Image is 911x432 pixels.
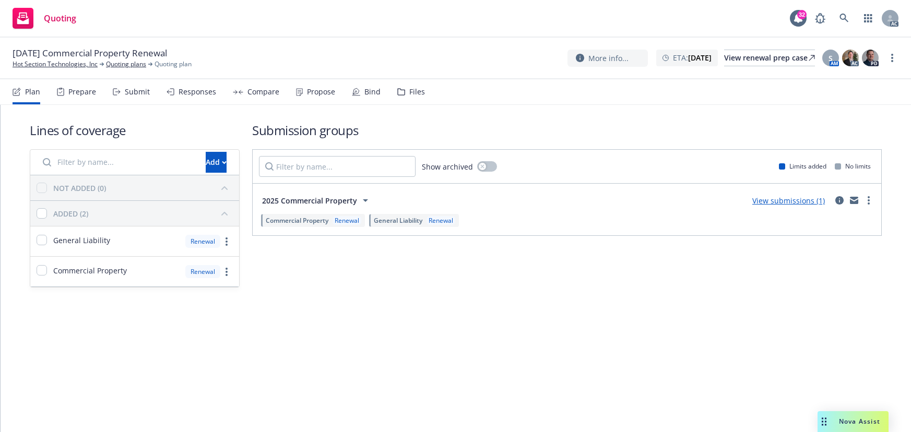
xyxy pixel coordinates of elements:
[673,52,712,63] span: ETA :
[53,205,233,222] button: ADDED (2)
[886,52,898,64] a: more
[125,88,150,96] div: Submit
[53,235,110,246] span: General Liability
[818,411,889,432] button: Nova Assist
[848,194,860,207] a: mail
[220,235,233,248] a: more
[266,216,328,225] span: Commercial Property
[259,156,416,177] input: Filter by name...
[185,235,220,248] div: Renewal
[262,195,357,206] span: 2025 Commercial Property
[37,152,199,173] input: Filter by name...
[779,162,826,171] div: Limits added
[247,88,279,96] div: Compare
[834,8,855,29] a: Search
[588,53,629,64] span: More info...
[797,10,807,19] div: 32
[53,183,106,194] div: NOT ADDED (0)
[810,8,831,29] a: Report a Bug
[106,59,146,69] a: Quoting plans
[858,8,879,29] a: Switch app
[688,53,712,63] strong: [DATE]
[53,179,233,196] button: NOT ADDED (0)
[8,4,80,33] a: Quoting
[835,162,871,171] div: No limits
[374,216,422,225] span: General Liability
[862,194,875,207] a: more
[752,196,825,206] a: View submissions (1)
[13,59,98,69] a: Hot Section Technologies, Inc
[206,152,227,172] div: Add
[833,194,846,207] a: circleInformation
[818,411,831,432] div: Drag to move
[44,14,76,22] span: Quoting
[259,190,375,211] button: 2025 Commercial Property
[829,53,833,64] span: S
[307,88,335,96] div: Propose
[185,265,220,278] div: Renewal
[53,265,127,276] span: Commercial Property
[333,216,361,225] div: Renewal
[839,417,880,426] span: Nova Assist
[862,50,879,66] img: photo
[30,122,240,139] h1: Lines of coverage
[427,216,455,225] div: Renewal
[724,50,815,66] a: View renewal prep case
[567,50,648,67] button: More info...
[364,88,381,96] div: Bind
[179,88,216,96] div: Responses
[206,152,227,173] button: Add
[252,122,882,139] h1: Submission groups
[422,161,473,172] span: Show archived
[13,47,167,59] span: [DATE] Commercial Property Renewal
[68,88,96,96] div: Prepare
[25,88,40,96] div: Plan
[53,208,88,219] div: ADDED (2)
[155,59,192,69] span: Quoting plan
[409,88,425,96] div: Files
[220,266,233,278] a: more
[842,50,859,66] img: photo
